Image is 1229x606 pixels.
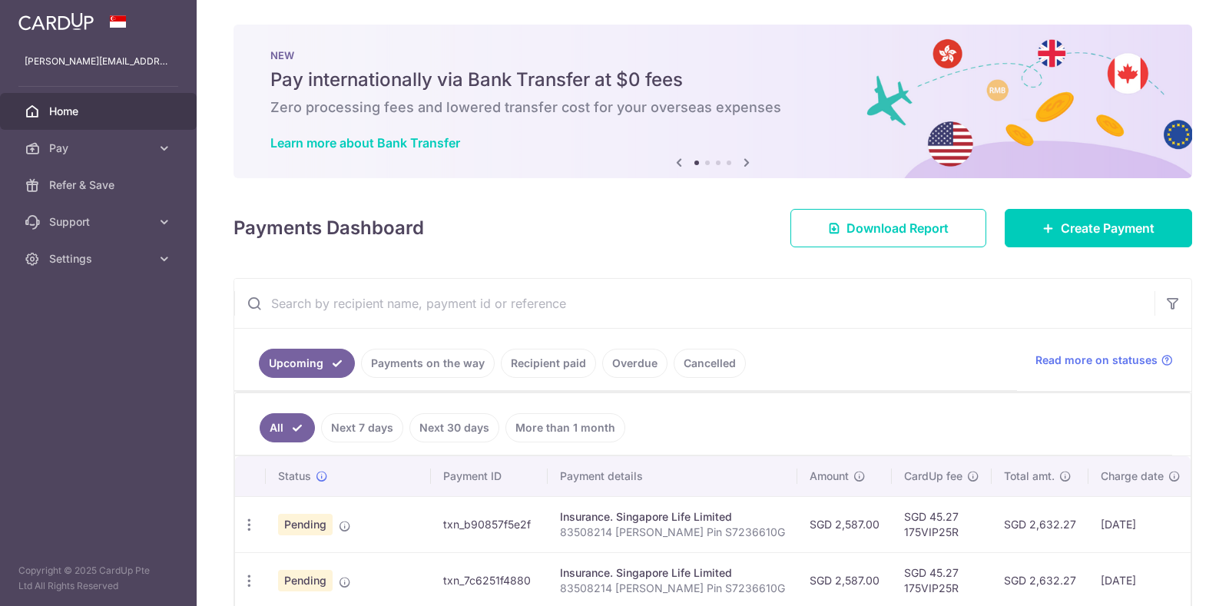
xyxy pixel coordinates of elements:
[234,25,1192,178] img: Bank transfer banner
[259,349,355,378] a: Upcoming
[892,496,992,552] td: SGD 45.27 175VIP25R
[431,496,548,552] td: txn_b90857f5e2f
[501,349,596,378] a: Recipient paid
[904,469,962,484] span: CardUp fee
[1061,219,1154,237] span: Create Payment
[560,525,785,540] p: 83508214 [PERSON_NAME] Pin S7236610G
[992,496,1088,552] td: SGD 2,632.27
[505,413,625,442] a: More than 1 month
[25,54,172,69] p: [PERSON_NAME][EMAIL_ADDRESS][DOMAIN_NAME]
[797,496,892,552] td: SGD 2,587.00
[270,68,1155,92] h5: Pay internationally via Bank Transfer at $0 fees
[560,565,785,581] div: Insurance. Singapore Life Limited
[49,141,151,156] span: Pay
[234,214,424,242] h4: Payments Dashboard
[1004,469,1055,484] span: Total amt.
[846,219,949,237] span: Download Report
[674,349,746,378] a: Cancelled
[1088,496,1193,552] td: [DATE]
[49,104,151,119] span: Home
[321,413,403,442] a: Next 7 days
[270,98,1155,117] h6: Zero processing fees and lowered transfer cost for your overseas expenses
[560,509,785,525] div: Insurance. Singapore Life Limited
[278,570,333,591] span: Pending
[409,413,499,442] a: Next 30 days
[270,49,1155,61] p: NEW
[49,251,151,267] span: Settings
[278,469,311,484] span: Status
[270,135,460,151] a: Learn more about Bank Transfer
[548,456,797,496] th: Payment details
[431,456,548,496] th: Payment ID
[1035,353,1173,368] a: Read more on statuses
[278,514,333,535] span: Pending
[1101,469,1164,484] span: Charge date
[234,279,1154,328] input: Search by recipient name, payment id or reference
[260,413,315,442] a: All
[361,349,495,378] a: Payments on the way
[560,581,785,596] p: 83508214 [PERSON_NAME] Pin S7236610G
[602,349,668,378] a: Overdue
[810,469,849,484] span: Amount
[49,214,151,230] span: Support
[1035,353,1158,368] span: Read more on statuses
[18,12,94,31] img: CardUp
[49,177,151,193] span: Refer & Save
[1005,209,1192,247] a: Create Payment
[790,209,986,247] a: Download Report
